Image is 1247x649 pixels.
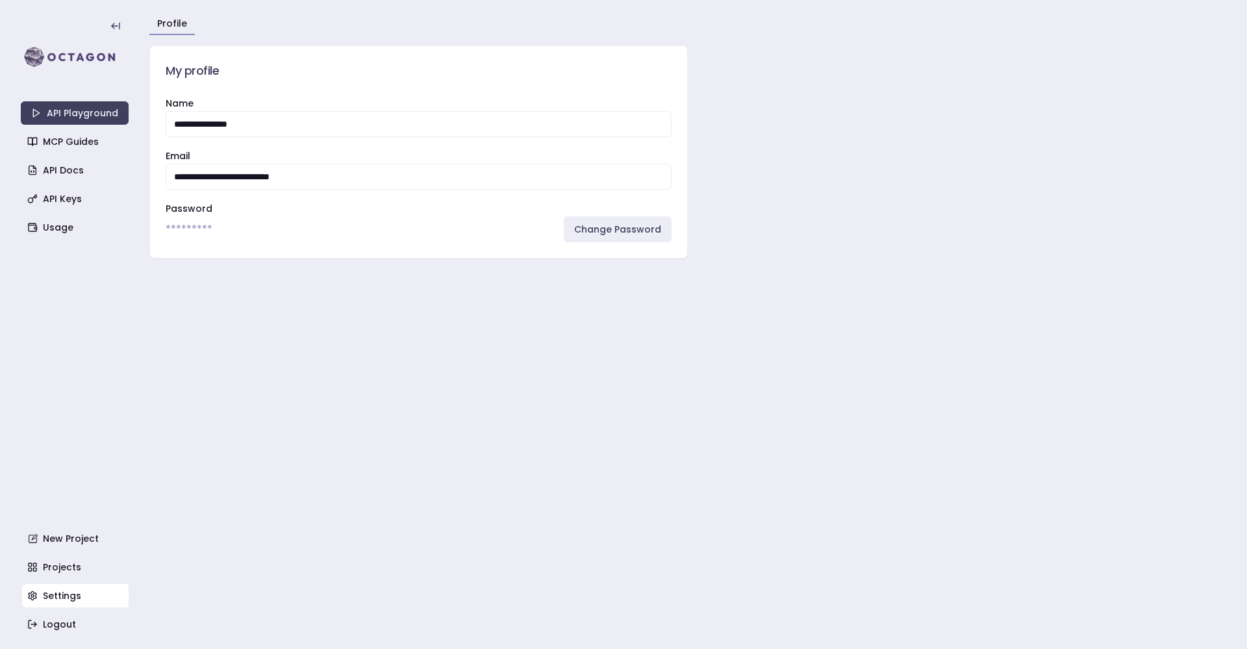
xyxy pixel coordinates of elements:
[564,216,672,242] a: Change Password
[157,17,187,30] a: Profile
[22,555,130,579] a: Projects
[21,101,129,125] a: API Playground
[22,527,130,550] a: New Project
[22,216,130,239] a: Usage
[22,159,130,182] a: API Docs
[166,202,212,215] label: Password
[22,130,130,153] a: MCP Guides
[166,62,672,80] h3: My profile
[21,44,129,70] img: logo-rect-yK7x_WSZ.svg
[22,584,130,607] a: Settings
[22,187,130,210] a: API Keys
[166,97,194,110] label: Name
[166,149,190,162] label: Email
[22,613,130,636] a: Logout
